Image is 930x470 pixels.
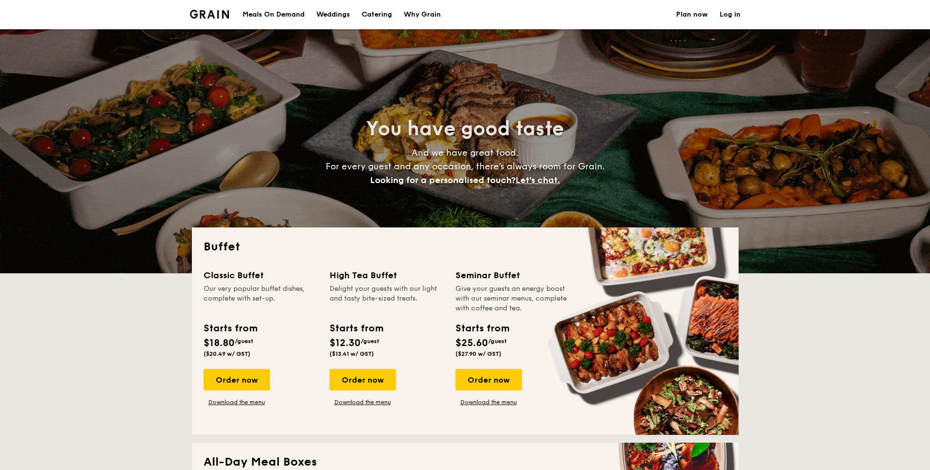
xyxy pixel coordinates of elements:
[235,338,253,345] span: /guest
[204,369,270,390] div: Order now
[326,147,605,185] span: And we have great food. For every guest and any occasion, there’s always room for Grain.
[330,369,396,390] div: Order now
[330,337,361,349] span: $12.30
[204,337,235,349] span: $18.80
[455,268,570,282] div: Seminar Buffet
[204,398,270,406] a: Download the menu
[361,338,379,345] span: /guest
[330,350,374,357] span: ($13.41 w/ GST)
[455,337,488,349] span: $25.60
[204,268,318,282] div: Classic Buffet
[204,321,257,336] div: Starts from
[204,350,250,357] span: ($20.49 w/ GST)
[455,321,509,336] div: Starts from
[455,369,522,390] div: Order now
[204,239,727,255] h2: Buffet
[190,10,229,19] img: Grain
[330,321,383,336] div: Starts from
[516,175,560,185] span: Let's chat.
[330,398,396,406] a: Download the menu
[330,268,444,282] div: High Tea Buffet
[455,398,522,406] a: Download the menu
[370,175,516,185] span: Looking for a personalised touch?
[366,117,564,141] span: You have good taste
[190,10,229,19] a: Logotype
[455,350,501,357] span: ($27.90 w/ GST)
[330,284,444,313] div: Delight your guests with our light and tasty bite-sized treats.
[204,284,318,313] div: Our very popular buffet dishes, complete with set-up.
[488,338,507,345] span: /guest
[204,454,727,470] h2: All-Day Meal Boxes
[455,284,570,313] div: Give your guests an energy boost with our seminar menus, complete with coffee and tea.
